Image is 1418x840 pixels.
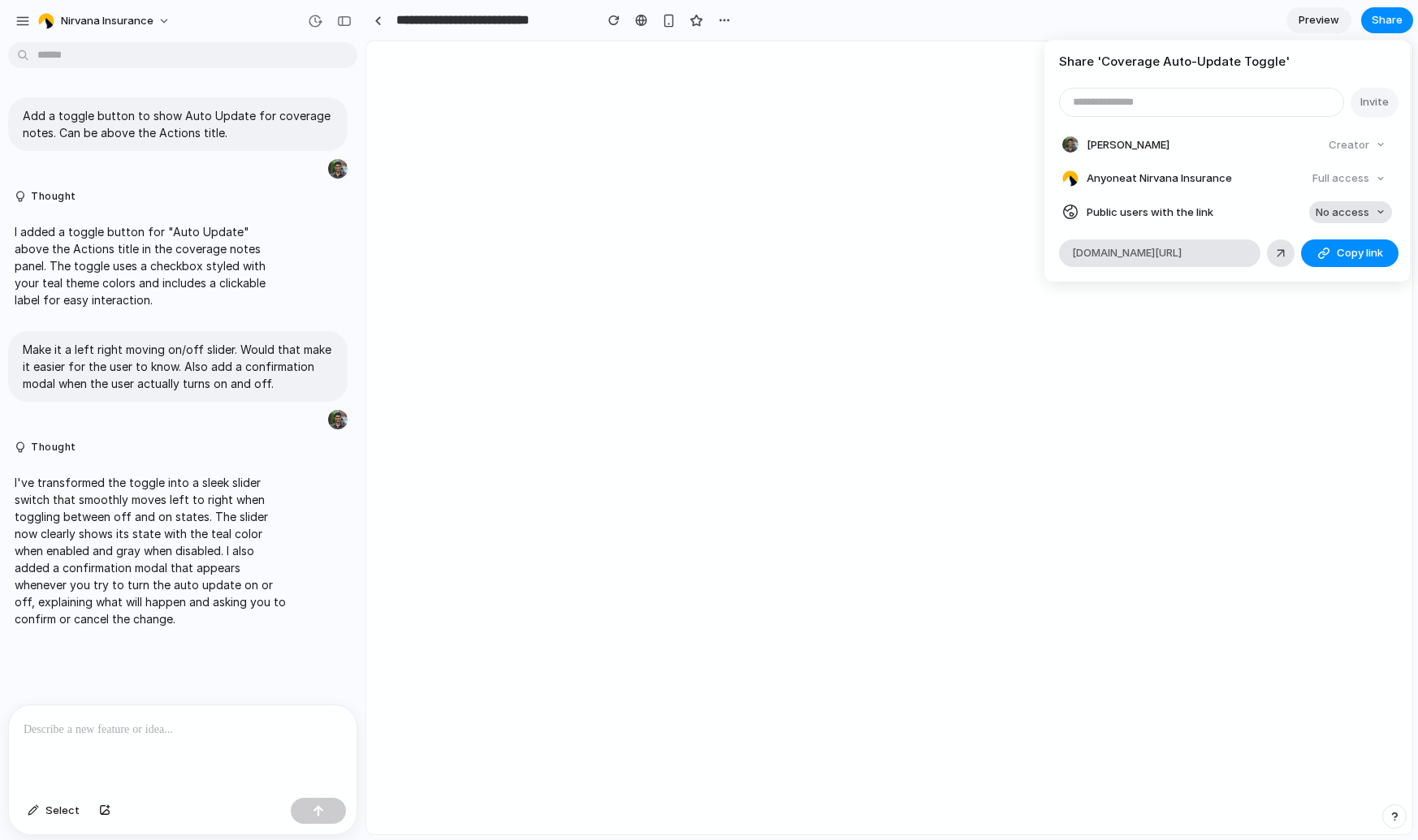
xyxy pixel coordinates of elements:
[1072,245,1182,261] span: [DOMAIN_NAME][URL]
[1316,205,1369,221] span: No access
[1087,205,1213,221] span: Public users with the link
[1087,170,1232,187] span: Anyone at Nirvana Insurance
[1337,245,1383,261] span: Copy link
[1309,201,1392,224] button: No access
[1059,239,1260,267] div: [DOMAIN_NAME][URL]
[1087,137,1169,153] span: [PERSON_NAME]
[1059,53,1395,71] h4: Share ' Coverage Auto-Update Toggle '
[1301,239,1399,267] button: Copy link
